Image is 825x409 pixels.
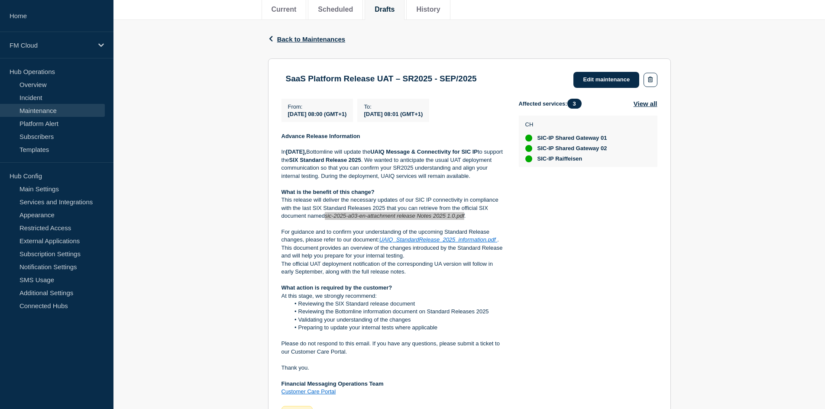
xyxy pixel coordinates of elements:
[290,308,505,316] li: Reviewing the Bottomline information document on Standard Releases 2025
[281,380,384,387] strong: Financial Messaging Operations Team
[10,42,93,49] p: FM Cloud
[537,135,607,142] span: SIC-IP Shared Gateway 01
[519,99,586,109] span: Affected services:
[281,148,505,180] p: In Bottomline will update the to support the . We wanted to anticipate the usual UAT deployment c...
[288,103,347,110] p: From :
[290,300,505,308] li: Reviewing the SIX Standard release document
[364,111,423,117] span: [DATE] 08:01 (GMT+1)
[281,228,505,244] p: For guidance and to confirm your understanding of the upcoming Standard Release changes, please r...
[634,99,657,109] button: View all
[318,6,353,13] button: Scheduled
[290,324,505,332] li: Preparing to update your internal tests where applicable
[375,6,395,13] button: Drafts
[281,388,336,395] a: Customer Care Portal
[281,284,392,291] strong: What action is required by the customer?
[537,155,582,162] span: SIC-IP Raiffeisen
[525,155,532,162] div: up
[537,145,607,152] span: SIC-IP Shared Gateway 02
[370,148,478,155] strong: UAIQ Message & Connectivity for SIC IP
[281,364,505,372] p: Thank you.
[281,244,505,260] p: This document provides an overview of the changes introduced by the Standard Release and will hel...
[272,6,297,13] button: Current
[268,35,346,43] button: Back to Maintenances
[525,145,532,152] div: up
[281,292,505,300] p: At this stage, we strongly recommend:
[281,260,505,276] p: The official UAT deployment notification of the corresponding UA version will follow in early Sep...
[281,196,505,220] p: This release will deliver the necessary updates of our SIC IP connectivity in compliance with the...
[364,103,423,110] p: To :
[379,236,496,243] a: UAIQ_StandardRelease_2025_information.pdf
[277,35,346,43] span: Back to Maintenances
[567,99,582,109] span: 3
[286,74,477,84] h3: SaaS Platform Release UAT – SR2025 - SEP/2025
[325,213,466,219] em: sic-2025-a03-en-attachment release Notes 2025 1.0.pdf.
[281,133,360,139] strong: Advance Release Information
[281,340,505,356] p: Please do not respond to this email. If you have any questions, please submit a ticket to our Cus...
[281,189,375,195] strong: What is the benefit of this change?
[289,157,361,163] strong: SIX Standard Release 2025
[573,72,639,88] a: Edit maintenance
[290,316,505,324] li: Validating your understanding of the changes
[416,6,440,13] button: History
[525,121,607,128] p: CH
[288,111,347,117] span: [DATE] 08:00 (GMT+1)
[525,135,532,142] div: up
[286,148,306,155] strong: [DATE],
